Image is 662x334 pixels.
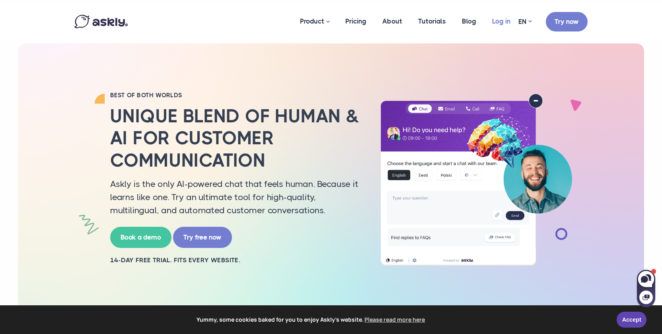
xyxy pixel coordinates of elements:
a: Pricing [337,2,374,41]
h2: BEST OF BOTH WORLDS [110,91,361,99]
a: Try now [546,12,588,31]
a: Tutorials [410,2,454,41]
h2: 14-day free trial. Fits every website. [110,256,361,265]
a: EN [518,16,532,28]
a: Product [292,2,337,41]
a: Accept [617,312,646,328]
img: Askly [74,15,128,28]
a: Log in [484,2,518,41]
span: Yummy, some cookies baked for you to enjoy Askly's website. [12,314,611,326]
h2: Unique blend of human & AI for customer communication [110,105,361,171]
a: Blog [454,2,484,41]
a: Try free now [173,227,232,248]
p: Askly is the only AI-powered chat that feels human. Because it learns like one. Try an ultimate t... [110,177,361,217]
a: learn more about cookies [364,314,426,326]
iframe: Askly chat [636,268,656,308]
a: Book a demo [110,227,171,248]
a: About [374,2,410,41]
img: AI multilingual chat [373,94,580,266]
